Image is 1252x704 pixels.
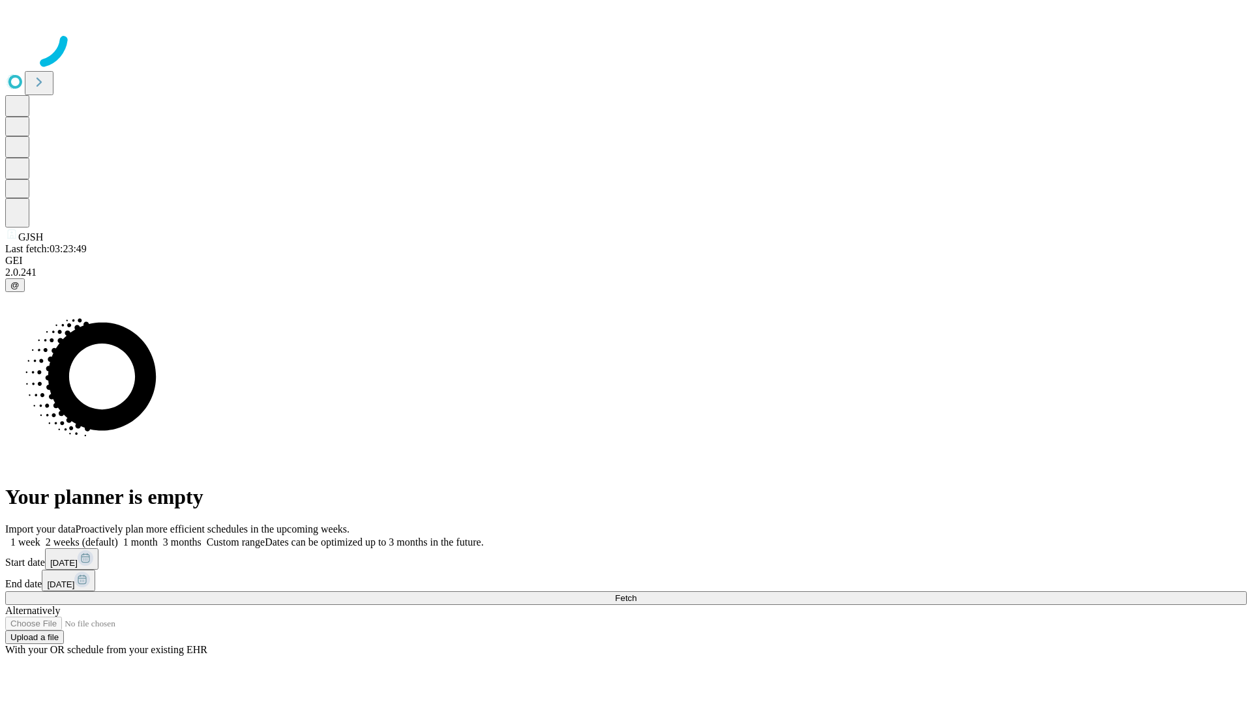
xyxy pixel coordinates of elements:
[5,267,1247,278] div: 2.0.241
[5,644,207,655] span: With your OR schedule from your existing EHR
[46,536,118,548] span: 2 weeks (default)
[18,231,43,242] span: GJSH
[45,548,98,570] button: [DATE]
[5,591,1247,605] button: Fetch
[5,255,1247,267] div: GEI
[42,570,95,591] button: [DATE]
[207,536,265,548] span: Custom range
[5,548,1247,570] div: Start date
[5,570,1247,591] div: End date
[163,536,201,548] span: 3 months
[5,485,1247,509] h1: Your planner is empty
[5,243,87,254] span: Last fetch: 03:23:49
[5,605,60,616] span: Alternatively
[615,593,636,603] span: Fetch
[123,536,158,548] span: 1 month
[10,536,40,548] span: 1 week
[10,280,20,290] span: @
[5,630,64,644] button: Upload a file
[50,558,78,568] span: [DATE]
[76,523,350,535] span: Proactively plan more efficient schedules in the upcoming weeks.
[265,536,483,548] span: Dates can be optimized up to 3 months in the future.
[5,523,76,535] span: Import your data
[47,579,74,589] span: [DATE]
[5,278,25,292] button: @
